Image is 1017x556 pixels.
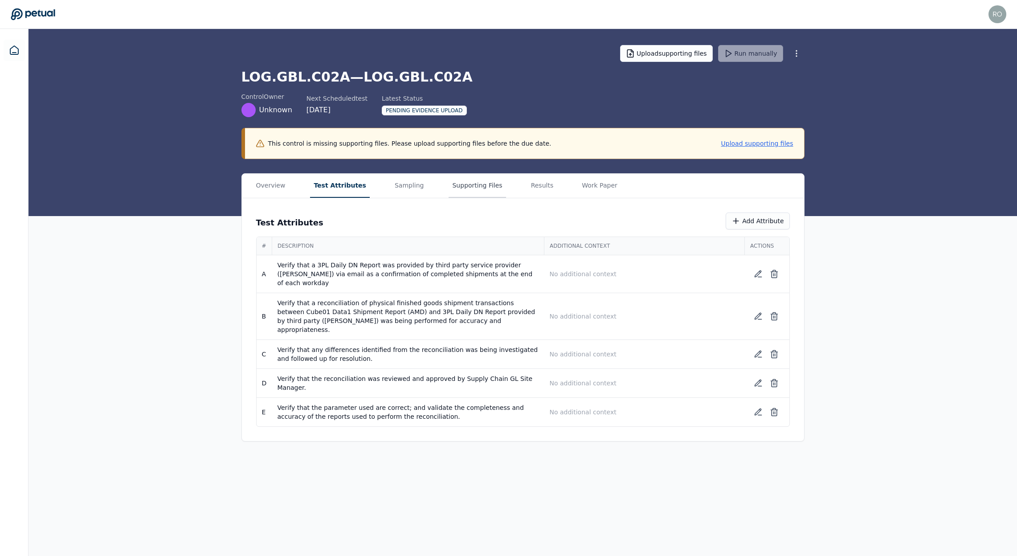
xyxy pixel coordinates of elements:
button: Uploadsupporting files [620,45,713,62]
td: Verify that a reconciliation of physical finished goods shipment transactions between Cube01 Data... [272,293,544,340]
button: Supporting Files [449,174,506,198]
button: More Options [788,45,805,61]
span: Actions [750,242,784,249]
button: Delete test attribute [766,404,782,420]
span: Unknown [259,105,292,115]
h3: Test Attributes [256,217,323,229]
td: C [257,340,272,369]
div: Next Scheduled test [306,94,368,103]
p: No additional context [550,312,739,321]
a: Go to Dashboard [11,8,55,20]
button: Delete test attribute [766,308,782,324]
p: No additional context [550,270,739,278]
button: Run manually [718,45,783,62]
button: Work Paper [578,174,621,198]
td: Verify that the parameter used are correct; and validate the completeness and accuracy of the rep... [272,398,544,427]
a: Dashboard [4,40,25,61]
button: Test Attributes [310,174,370,198]
button: Upload supporting files [721,139,793,148]
button: Delete test attribute [766,346,782,362]
p: No additional context [550,350,739,359]
button: Add Attribute [726,213,789,229]
img: roberto+amd@petual.ai [988,5,1006,23]
button: Results [527,174,557,198]
span: Additional Context [550,242,739,249]
div: control Owner [241,92,292,101]
td: Verify that the reconciliation was reviewed and approved by Supply Chain GL Site Manager. [272,369,544,398]
button: Edit test attribute [750,404,766,420]
button: Edit test attribute [750,266,766,282]
button: Delete test attribute [766,375,782,391]
p: No additional context [550,408,739,417]
td: E [257,398,272,427]
button: Delete test attribute [766,266,782,282]
button: Edit test attribute [750,308,766,324]
button: Overview [253,174,289,198]
td: Verify that any differences identified from the reconciliation was being investigated and followe... [272,340,544,369]
h1: LOG.GBL.C02A — LOG.GBL.C02A [241,69,805,85]
td: A [257,255,272,293]
p: This control is missing supporting files. Please upload supporting files before the due date. [268,139,551,148]
span: Description [278,242,539,249]
div: Latest Status [382,94,467,103]
p: No additional context [550,379,739,388]
span: # [262,242,267,249]
td: D [257,369,272,398]
button: Sampling [391,174,428,198]
td: B [257,293,272,340]
button: Edit test attribute [750,375,766,391]
div: Pending Evidence Upload [382,106,467,115]
div: [DATE] [306,105,368,115]
button: Edit test attribute [750,346,766,362]
td: Verify that a 3PL Daily DN Report was provided by third party service provider ([PERSON_NAME]) vi... [272,255,544,293]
